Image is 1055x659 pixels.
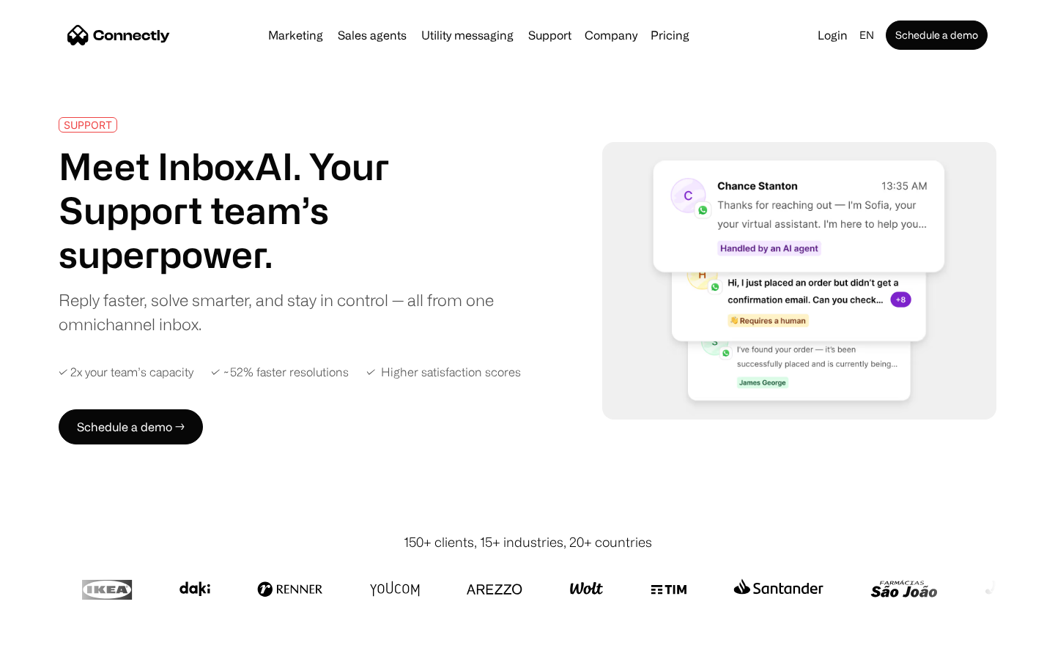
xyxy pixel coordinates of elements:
[404,532,652,552] div: 150+ clients, 15+ industries, 20+ countries
[59,409,203,444] a: Schedule a demo →
[64,119,112,130] div: SUPPORT
[59,144,504,276] h1: Meet InboxAI. Your Support team’s superpower.
[59,288,504,336] div: Reply faster, solve smarter, and stay in control — all from one omnichannel inbox.
[522,29,577,41] a: Support
[59,365,193,379] div: ✓ 2x your team’s capacity
[29,633,88,654] ul: Language list
[415,29,519,41] a: Utility messaging
[812,25,854,45] a: Login
[211,365,349,379] div: ✓ ~52% faster resolutions
[645,29,695,41] a: Pricing
[859,25,874,45] div: en
[332,29,412,41] a: Sales agents
[262,29,329,41] a: Marketing
[886,21,988,50] a: Schedule a demo
[15,632,88,654] aside: Language selected: English
[585,25,637,45] div: Company
[366,365,521,379] div: ✓ Higher satisfaction scores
